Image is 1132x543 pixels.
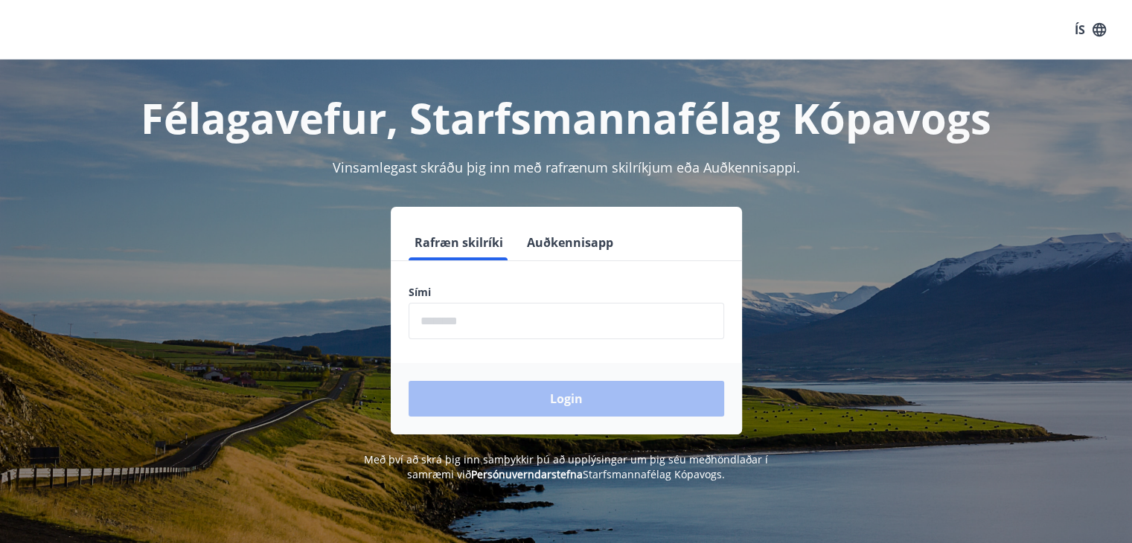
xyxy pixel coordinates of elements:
h1: Félagavefur, Starfsmannafélag Kópavogs [48,89,1084,146]
button: Rafræn skilríki [409,225,509,260]
label: Sími [409,285,724,300]
button: ÍS [1067,16,1114,43]
span: Með því að skrá þig inn samþykkir þú að upplýsingar um þig séu meðhöndlaðar í samræmi við Starfsm... [364,452,768,481]
button: Auðkennisapp [521,225,619,260]
a: Persónuverndarstefna [471,467,583,481]
span: Vinsamlegast skráðu þig inn með rafrænum skilríkjum eða Auðkennisappi. [333,158,800,176]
